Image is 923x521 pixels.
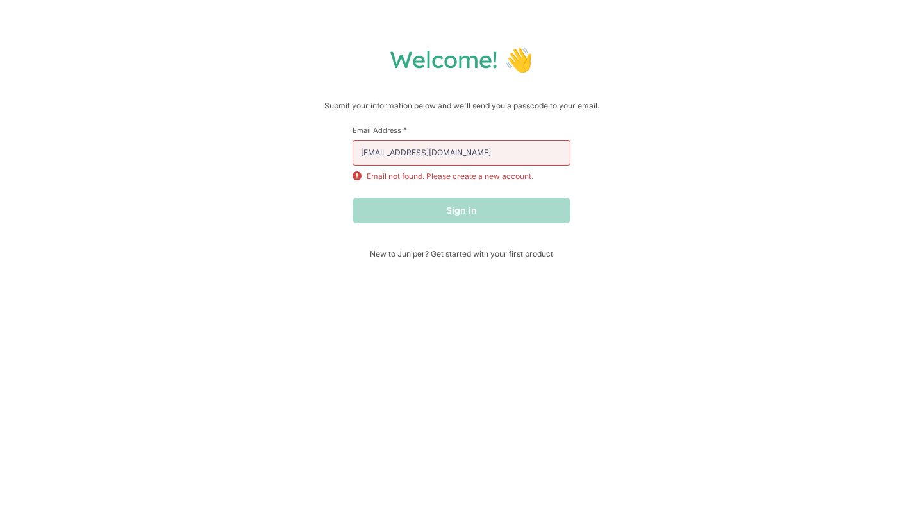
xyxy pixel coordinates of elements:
input: email@example.com [353,140,570,166]
h1: Welcome! 👋 [13,45,910,74]
p: Submit your information below and we'll send you a passcode to your email. [13,99,910,112]
label: Email Address [353,125,570,135]
p: Email not found. Please create a new account. [367,171,533,182]
span: This field is required. [403,125,407,135]
span: New to Juniper? Get started with your first product [353,249,570,259]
